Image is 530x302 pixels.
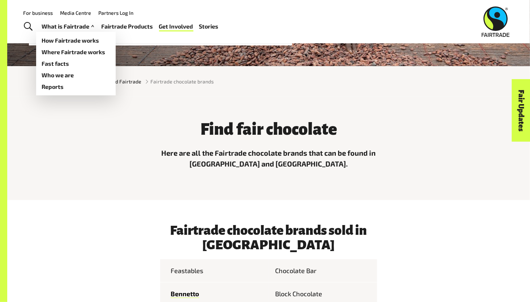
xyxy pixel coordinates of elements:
[269,259,377,282] td: Chocolate Bar
[171,290,199,298] a: Bennetto
[36,81,116,92] a: Reports
[98,10,133,16] a: Partners Log In
[160,147,377,169] p: Here are all the Fairtrade chocolate brands that can be found in [GEOGRAPHIC_DATA] and [GEOGRAPHI...
[160,223,377,252] h3: Fairtrade chocolate brands sold in [GEOGRAPHIC_DATA]
[20,18,37,36] a: Toggle Search
[36,35,116,46] a: How Fairtrade works
[36,69,116,81] a: Who we are
[160,120,377,138] h3: Find fair chocolate
[60,10,91,16] a: Media Centre
[482,7,510,37] img: Fairtrade Australia New Zealand logo
[159,21,193,32] a: Get Involved
[36,46,116,58] a: Where Fairtrade works
[160,259,269,282] td: Feastables
[23,10,53,16] a: For business
[42,21,96,32] a: What is Fairtrade
[151,78,214,85] span: Fairtrade chocolate brands
[36,58,116,69] a: Fast facts
[108,78,141,85] a: Find Fairtrade
[102,21,153,32] a: Fairtrade Products
[199,21,219,32] a: Stories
